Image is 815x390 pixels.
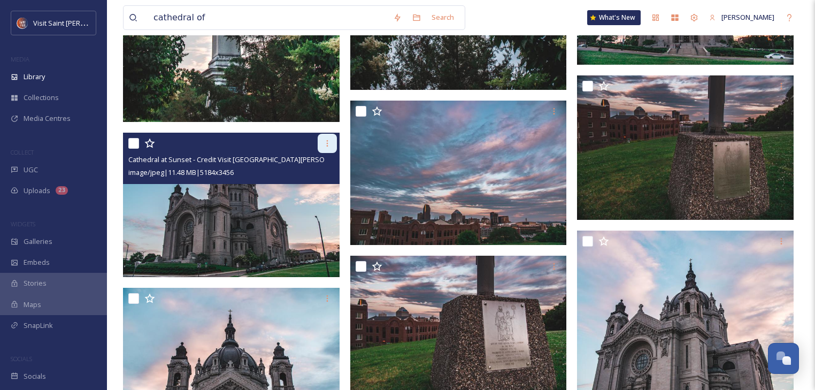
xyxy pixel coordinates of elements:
[11,55,29,63] span: MEDIA
[587,10,641,25] a: What's New
[577,75,794,220] img: Cathedral at Sunset - Credit Visit Saint Paul-9.jpg
[128,167,234,177] span: image/jpeg | 11.48 MB | 5184 x 3456
[721,12,774,22] span: [PERSON_NAME]
[123,133,340,277] img: Cathedral at Sunset - Credit Visit Saint Paul-14.jpg
[33,18,119,28] span: Visit Saint [PERSON_NAME]
[24,72,45,82] span: Library
[11,355,32,363] span: SOCIALS
[24,236,52,247] span: Galleries
[24,371,46,381] span: Socials
[704,7,780,28] a: [PERSON_NAME]
[24,300,41,310] span: Maps
[24,165,38,175] span: UGC
[24,257,50,267] span: Embeds
[128,154,374,164] span: Cathedral at Sunset - Credit Visit [GEOGRAPHIC_DATA][PERSON_NAME]-14.jpg
[148,6,388,29] input: Search your library
[24,93,59,103] span: Collections
[426,7,459,28] div: Search
[768,343,799,374] button: Open Chat
[24,278,47,288] span: Stories
[350,101,567,245] img: Cathedral at Sunset - Credit Visit Saint Paul-13.jpg
[24,113,71,124] span: Media Centres
[17,18,28,28] img: Visit%20Saint%20Paul%20Updated%20Profile%20Image.jpg
[24,320,53,331] span: SnapLink
[11,220,35,228] span: WIDGETS
[56,186,68,195] div: 23
[24,186,50,196] span: Uploads
[11,148,34,156] span: COLLECT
